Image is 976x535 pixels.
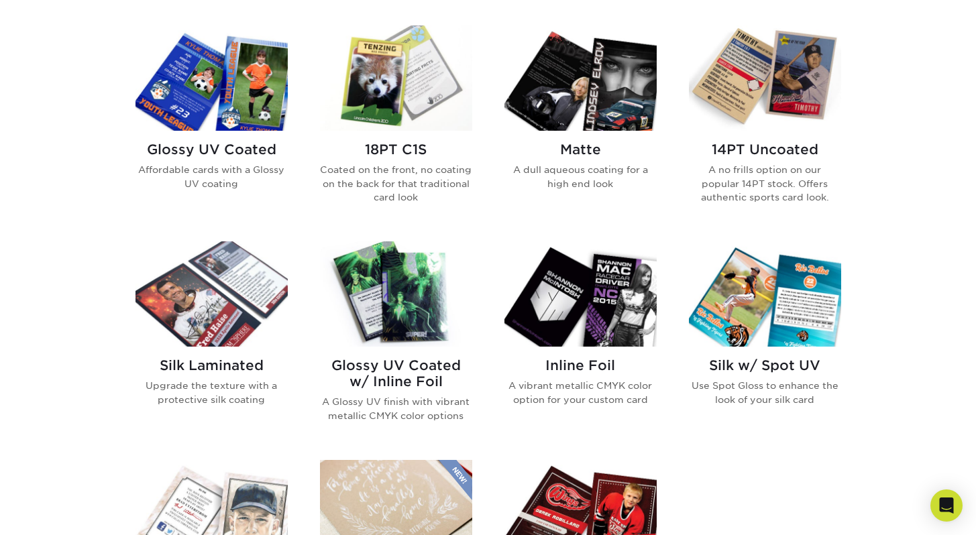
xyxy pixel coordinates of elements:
[135,379,288,406] p: Upgrade the texture with a protective silk coating
[689,25,841,131] img: 14PT Uncoated Trading Cards
[320,395,472,422] p: A Glossy UV finish with vibrant metallic CMYK color options
[504,141,657,158] h2: Matte
[135,241,288,444] a: Silk Laminated Trading Cards Silk Laminated Upgrade the texture with a protective silk coating
[689,241,841,444] a: Silk w/ Spot UV Trading Cards Silk w/ Spot UV Use Spot Gloss to enhance the look of your silk card
[504,163,657,190] p: A dull aqueous coating for a high end look
[135,25,288,225] a: Glossy UV Coated Trading Cards Glossy UV Coated Affordable cards with a Glossy UV coating
[504,25,657,225] a: Matte Trading Cards Matte A dull aqueous coating for a high end look
[504,25,657,131] img: Matte Trading Cards
[320,25,472,131] img: 18PT C1S Trading Cards
[320,25,472,225] a: 18PT C1S Trading Cards 18PT C1S Coated on the front, no coating on the back for that traditional ...
[504,379,657,406] p: A vibrant metallic CMYK color option for your custom card
[320,241,472,444] a: Glossy UV Coated w/ Inline Foil Trading Cards Glossy UV Coated w/ Inline Foil A Glossy UV finish ...
[135,25,288,131] img: Glossy UV Coated Trading Cards
[320,163,472,204] p: Coated on the front, no coating on the back for that traditional card look
[689,241,841,347] img: Silk w/ Spot UV Trading Cards
[930,489,963,522] div: Open Intercom Messenger
[320,141,472,158] h2: 18PT C1S
[135,357,288,373] h2: Silk Laminated
[689,357,841,373] h2: Silk w/ Spot UV
[504,241,657,347] img: Inline Foil Trading Cards
[135,163,288,190] p: Affordable cards with a Glossy UV coating
[689,141,841,158] h2: 14PT Uncoated
[135,141,288,158] h2: Glossy UV Coated
[320,241,472,347] img: Glossy UV Coated w/ Inline Foil Trading Cards
[504,357,657,373] h2: Inline Foil
[689,25,841,225] a: 14PT Uncoated Trading Cards 14PT Uncoated A no frills option on our popular 14PT stock. Offers au...
[689,163,841,204] p: A no frills option on our popular 14PT stock. Offers authentic sports card look.
[689,379,841,406] p: Use Spot Gloss to enhance the look of your silk card
[504,241,657,444] a: Inline Foil Trading Cards Inline Foil A vibrant metallic CMYK color option for your custom card
[135,241,288,347] img: Silk Laminated Trading Cards
[320,357,472,390] h2: Glossy UV Coated w/ Inline Foil
[439,460,472,500] img: New Product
